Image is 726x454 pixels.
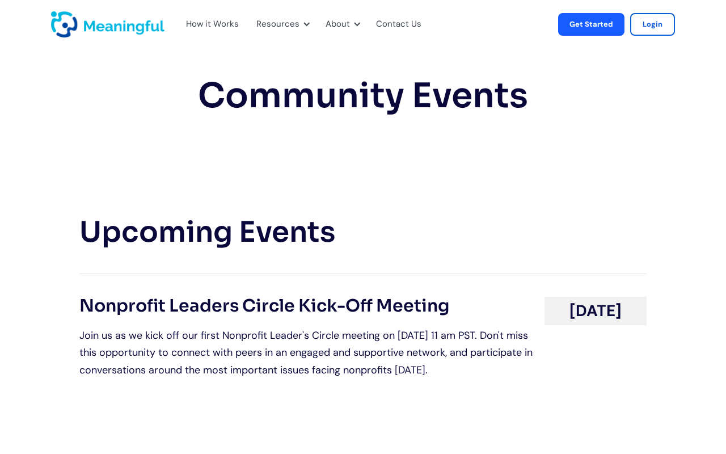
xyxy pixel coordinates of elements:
[186,17,230,32] a: How it Works
[376,17,421,32] a: Contact Us
[256,17,299,32] div: Resources
[79,297,449,316] h3: Nonprofit Leaders Circle Kick-Off Meeting
[79,217,335,248] h2: Upcoming Events
[630,13,675,36] a: Login
[79,327,544,379] div: Join us as we kick off our first Nonprofit Leader's Circle meeting on [DATE] 11 am PST. Don't mis...
[326,17,350,32] div: About
[569,303,622,319] div: [DATE]
[369,6,435,43] div: Contact Us
[186,17,239,32] div: How it Works
[51,11,79,37] a: home
[558,13,624,36] a: Get Started
[179,6,244,43] div: How it Works
[198,77,528,115] h1: Community Events
[250,6,313,43] div: Resources
[319,6,364,43] div: About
